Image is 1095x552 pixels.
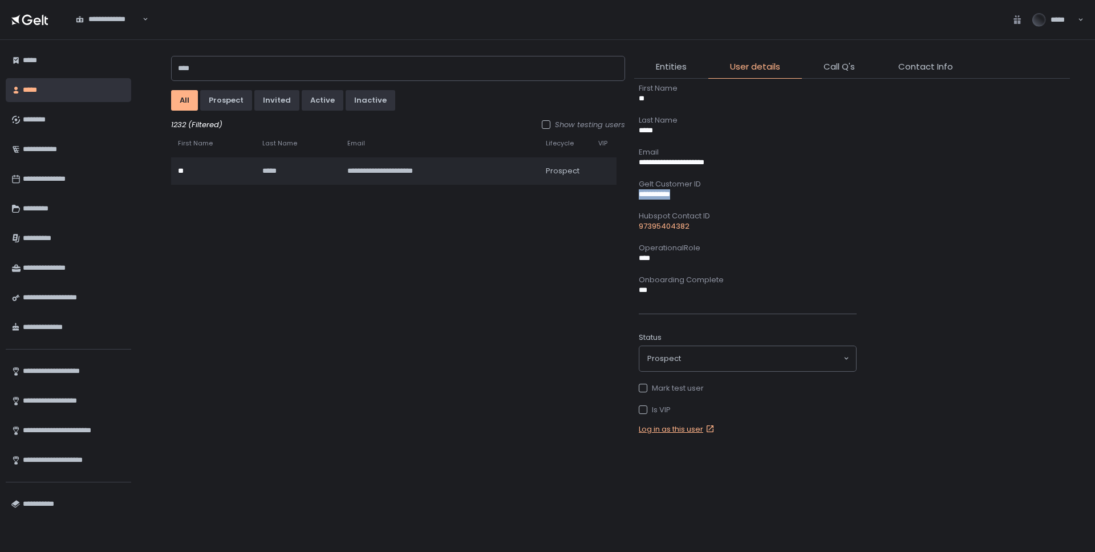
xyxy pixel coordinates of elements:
div: OperationalRole [639,243,857,253]
div: Email [639,147,857,157]
span: VIP [598,139,607,148]
button: All [171,90,198,111]
div: All [180,95,189,105]
div: prospect [209,95,244,105]
span: Status [639,332,662,343]
div: 1232 (Filtered) [171,120,625,130]
div: inactive [354,95,387,105]
input: Search for option [681,353,842,364]
div: Hubspot Contact ID [639,211,857,221]
button: invited [254,90,299,111]
div: Onboarding Complete [639,275,857,285]
span: User details [730,60,780,74]
span: Last Name [262,139,297,148]
div: Gelt Customer ID [639,179,857,189]
div: Last Name [639,115,857,125]
span: Call Q's [824,60,855,74]
button: prospect [200,90,252,111]
div: First Name [639,83,857,94]
button: inactive [346,90,395,111]
div: invited [263,95,291,105]
span: prospect [647,354,681,364]
span: prospect [546,166,579,176]
button: active [302,90,343,111]
a: Log in as this user [639,424,717,435]
span: Contact Info [898,60,953,74]
div: Search for option [68,7,148,31]
span: Lifecycle [546,139,574,148]
span: Entities [656,60,687,74]
span: First Name [178,139,213,148]
div: active [310,95,335,105]
span: Email [347,139,365,148]
a: 97395404382 [639,221,690,232]
div: Search for option [639,346,856,371]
